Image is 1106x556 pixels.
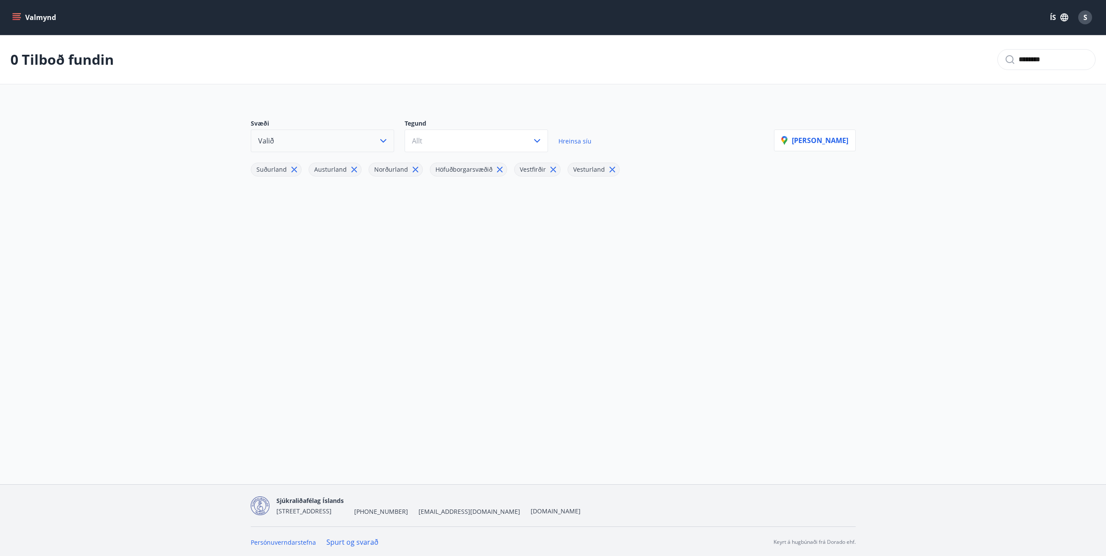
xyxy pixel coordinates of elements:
span: Allt [412,136,422,146]
span: Höfuðborgarsvæðið [435,165,492,173]
p: [PERSON_NAME] [781,136,848,145]
a: Spurt og svarað [326,537,379,547]
span: Sjúkraliðafélag Íslands [276,496,344,505]
div: Vestfirðir [514,163,561,176]
span: [STREET_ADDRESS] [276,507,332,515]
span: [PHONE_NUMBER] [354,507,408,516]
p: Tegund [405,119,558,130]
a: Persónuverndarstefna [251,538,316,546]
span: Hreinsa síu [558,137,591,145]
span: Vestfirðir [520,165,546,173]
button: ÍS [1045,10,1073,25]
div: Austurland [309,163,362,176]
p: Svæði [251,119,405,130]
button: Valið [251,130,394,152]
button: [PERSON_NAME] [774,130,856,151]
img: d7T4au2pYIU9thVz4WmmUT9xvMNnFvdnscGDOPEg.png [251,496,269,515]
button: menu [10,10,60,25]
div: Suðurland [251,163,302,176]
span: [EMAIL_ADDRESS][DOMAIN_NAME] [418,507,520,516]
p: 0 Tilboð fundin [10,50,114,69]
span: Vesturland [573,165,605,173]
a: [DOMAIN_NAME] [531,507,581,515]
span: Valið [258,136,274,146]
p: Keyrt á hugbúnaði frá Dorado ehf. [774,538,856,546]
button: S [1075,7,1096,28]
button: Allt [405,130,548,152]
span: S [1083,13,1087,22]
div: Höfuðborgarsvæðið [430,163,507,176]
span: Austurland [314,165,347,173]
span: Suðurland [256,165,287,173]
div: Vesturland [568,163,620,176]
span: Norðurland [374,165,408,173]
div: Norðurland [369,163,423,176]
